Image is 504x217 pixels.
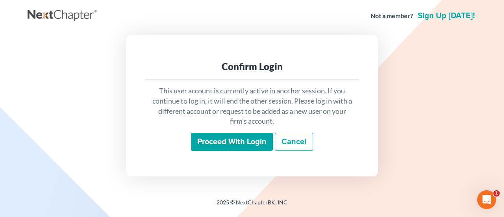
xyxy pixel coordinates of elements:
[151,86,353,126] p: This user account is currently active in another session. If you continue to log in, it will end ...
[371,11,413,20] strong: Not a member?
[275,133,313,151] a: Cancel
[191,133,273,151] input: Proceed with login
[493,190,500,197] span: 1
[416,12,476,20] a: Sign up [DATE]!
[28,198,476,213] div: 2025 © NextChapterBK, INC
[477,190,496,209] iframe: Intercom live chat
[151,60,353,73] div: Confirm Login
